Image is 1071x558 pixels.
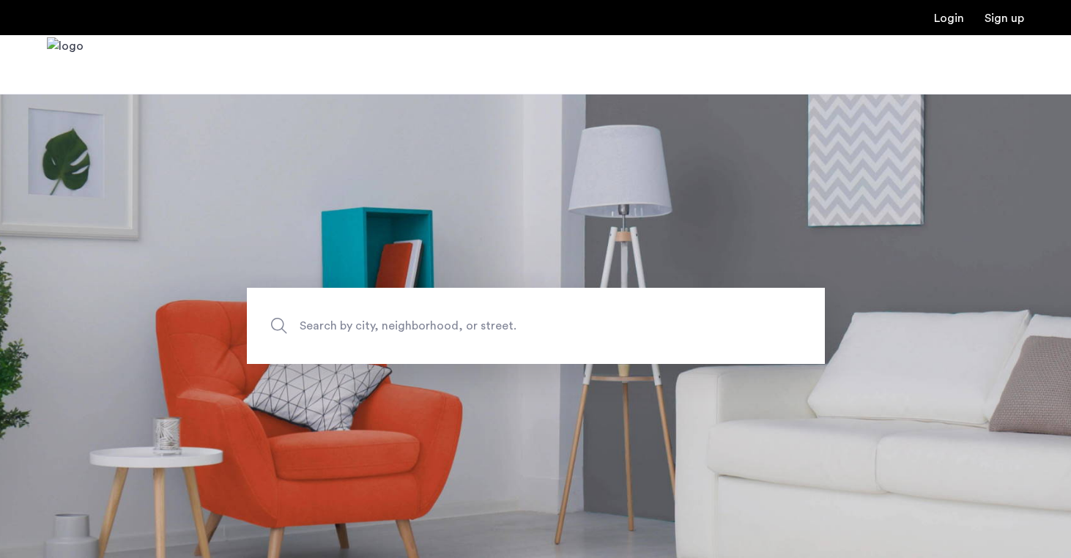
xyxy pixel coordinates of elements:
img: logo [47,37,84,92]
a: Login [934,12,964,24]
input: Apartment Search [247,288,825,364]
a: Registration [985,12,1024,24]
span: Search by city, neighborhood, or street. [300,316,704,336]
a: Cazamio Logo [47,37,84,92]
